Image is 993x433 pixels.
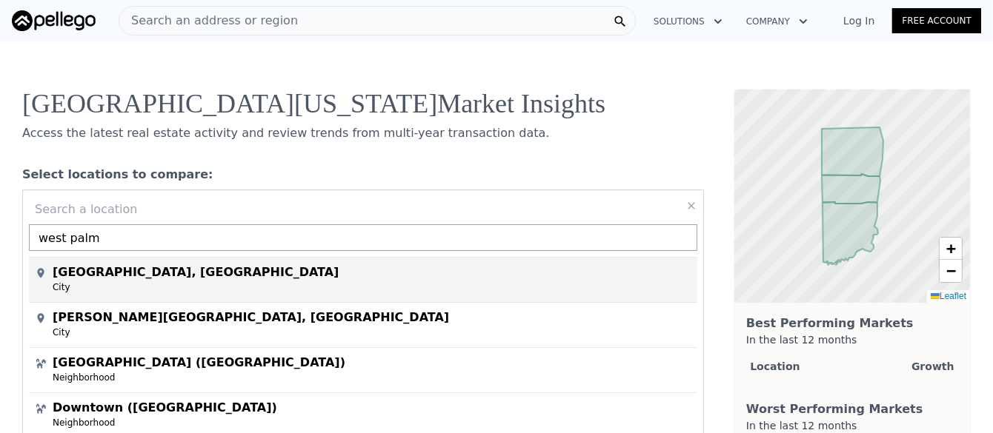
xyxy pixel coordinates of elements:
[35,303,697,326] div: [PERSON_NAME][GEOGRAPHIC_DATA], [GEOGRAPHIC_DATA]
[940,260,962,282] a: Zoom out
[53,372,697,386] div: Neighborhood
[53,417,697,432] div: Neighborhood
[940,238,962,260] a: Zoom in
[746,315,958,332] div: Best Performing Markets
[35,393,697,417] div: Downtown ([GEOGRAPHIC_DATA])
[35,258,697,281] div: [GEOGRAPHIC_DATA], [GEOGRAPHIC_DATA]
[749,356,860,377] th: Location
[22,166,704,189] div: Select locations to compare:
[29,224,697,251] input: Enter a county, city, neighborhood or zip code
[860,356,954,377] th: Growth
[946,239,956,258] span: +
[826,13,892,28] a: Log In
[35,201,137,218] span: Search a location
[35,348,697,372] div: [GEOGRAPHIC_DATA] ([GEOGRAPHIC_DATA])
[642,8,734,35] button: Solutions
[22,89,704,118] div: [GEOGRAPHIC_DATA][US_STATE] Market Insights
[53,326,697,341] div: City
[734,8,820,35] button: Company
[892,8,981,33] a: Free Account
[119,12,298,30] span: Search an address or region
[12,10,96,31] img: Pellego
[746,332,958,356] div: In the last 12 months
[22,124,704,142] div: Access the latest real estate activity and review trends from multi-year transaction data.
[53,281,697,296] div: City
[746,400,958,418] div: Worst Performing Markets
[946,261,956,280] span: −
[931,291,966,301] a: Leaflet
